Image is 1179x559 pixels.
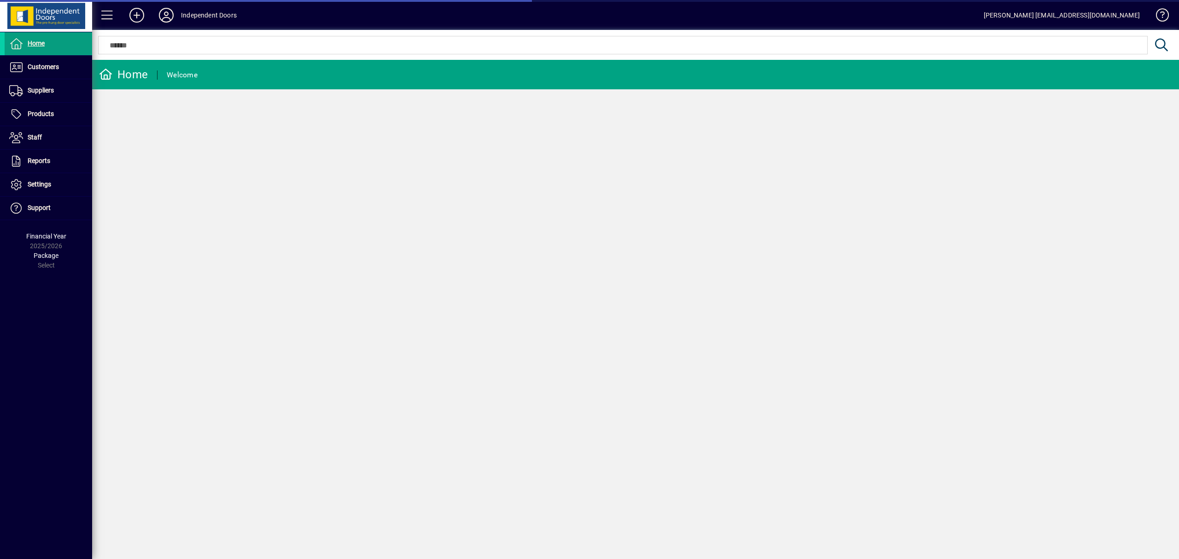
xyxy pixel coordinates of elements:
[5,197,92,220] a: Support
[28,157,50,164] span: Reports
[152,7,181,23] button: Profile
[5,103,92,126] a: Products
[26,233,66,240] span: Financial Year
[28,87,54,94] span: Suppliers
[1149,2,1167,32] a: Knowledge Base
[28,134,42,141] span: Staff
[5,173,92,196] a: Settings
[28,110,54,117] span: Products
[28,40,45,47] span: Home
[99,67,148,82] div: Home
[122,7,152,23] button: Add
[5,150,92,173] a: Reports
[28,63,59,70] span: Customers
[984,8,1140,23] div: [PERSON_NAME] [EMAIL_ADDRESS][DOMAIN_NAME]
[181,8,237,23] div: Independent Doors
[5,56,92,79] a: Customers
[167,68,198,82] div: Welcome
[28,181,51,188] span: Settings
[28,204,51,211] span: Support
[34,252,58,259] span: Package
[5,126,92,149] a: Staff
[5,79,92,102] a: Suppliers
